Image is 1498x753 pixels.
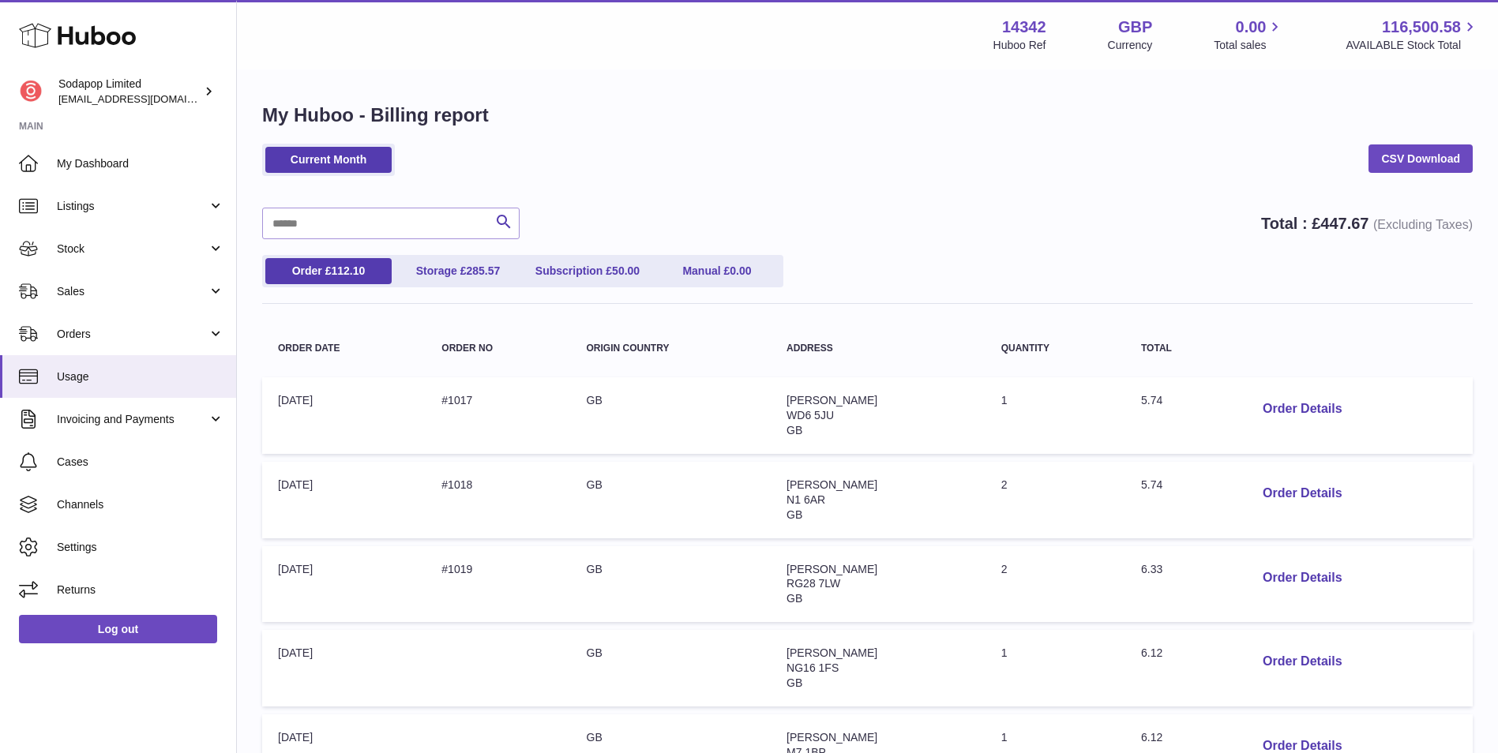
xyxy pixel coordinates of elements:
[19,80,43,103] img: internalAdmin-14342@internal.huboo.com
[19,615,217,643] a: Log out
[265,258,392,284] a: Order £112.10
[787,731,877,744] span: [PERSON_NAME]
[1368,144,1473,173] a: CSV Download
[426,546,570,623] td: #1019
[331,264,365,277] span: 112.10
[571,546,772,623] td: GB
[787,646,877,659] span: [PERSON_NAME]
[654,258,780,284] a: Manual £0.00
[1346,17,1479,53] a: 116,500.58 AVAILABLE Stock Total
[57,199,208,214] span: Listings
[57,156,224,171] span: My Dashboard
[787,592,802,605] span: GB
[1346,38,1479,53] span: AVAILABLE Stock Total
[466,264,500,277] span: 285.57
[262,328,426,369] th: Order Date
[262,462,426,538] td: [DATE]
[426,377,570,454] td: #1017
[57,242,208,257] span: Stock
[57,497,224,512] span: Channels
[58,92,232,105] span: [EMAIL_ADDRESS][DOMAIN_NAME]
[571,377,772,454] td: GB
[57,540,224,555] span: Settings
[57,369,224,384] span: Usage
[993,38,1046,53] div: Huboo Ref
[1118,17,1152,38] strong: GBP
[787,577,840,590] span: RG28 7LW
[1373,218,1473,231] span: (Excluding Taxes)
[1141,646,1162,659] span: 6.12
[787,409,834,421] span: WD6 5JU
[787,493,825,506] span: N1 6AR
[986,328,1125,369] th: Quantity
[265,147,392,173] a: Current Month
[612,264,640,277] span: 50.00
[571,462,772,538] td: GB
[262,546,426,623] td: [DATE]
[262,377,426,454] td: [DATE]
[57,455,224,470] span: Cases
[1125,328,1234,369] th: Total
[1141,563,1162,575] span: 6.33
[787,661,839,674] span: NG16 1FS
[57,284,208,299] span: Sales
[262,630,426,706] td: [DATE]
[986,462,1125,538] td: 2
[1214,38,1284,53] span: Total sales
[1002,17,1046,38] strong: 14342
[426,328,570,369] th: Order no
[787,424,802,436] span: GB
[787,394,877,406] span: [PERSON_NAME]
[787,478,877,491] span: [PERSON_NAME]
[1141,731,1162,744] span: 6.12
[57,583,224,598] span: Returns
[571,630,772,706] td: GB
[787,676,802,689] span: GB
[1141,478,1162,491] span: 5.74
[58,77,201,107] div: Sodapop Limited
[1320,215,1368,232] span: 447.67
[1236,17,1267,38] span: 0.00
[426,462,570,538] td: #1018
[262,103,1473,128] h1: My Huboo - Billing report
[771,328,986,369] th: Address
[1250,393,1354,425] button: Order Details
[787,563,877,575] span: [PERSON_NAME]
[57,327,208,342] span: Orders
[787,508,802,521] span: GB
[1250,646,1354,678] button: Order Details
[1214,17,1284,53] a: 0.00 Total sales
[986,546,1125,623] td: 2
[1250,478,1354,510] button: Order Details
[1261,215,1473,232] strong: Total : £
[986,377,1125,454] td: 1
[1382,17,1461,38] span: 116,500.58
[395,258,521,284] a: Storage £285.57
[1141,394,1162,406] span: 5.74
[57,412,208,427] span: Invoicing and Payments
[524,258,651,284] a: Subscription £50.00
[571,328,772,369] th: Origin Country
[1108,38,1153,53] div: Currency
[1250,562,1354,594] button: Order Details
[730,264,751,277] span: 0.00
[986,630,1125,706] td: 1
